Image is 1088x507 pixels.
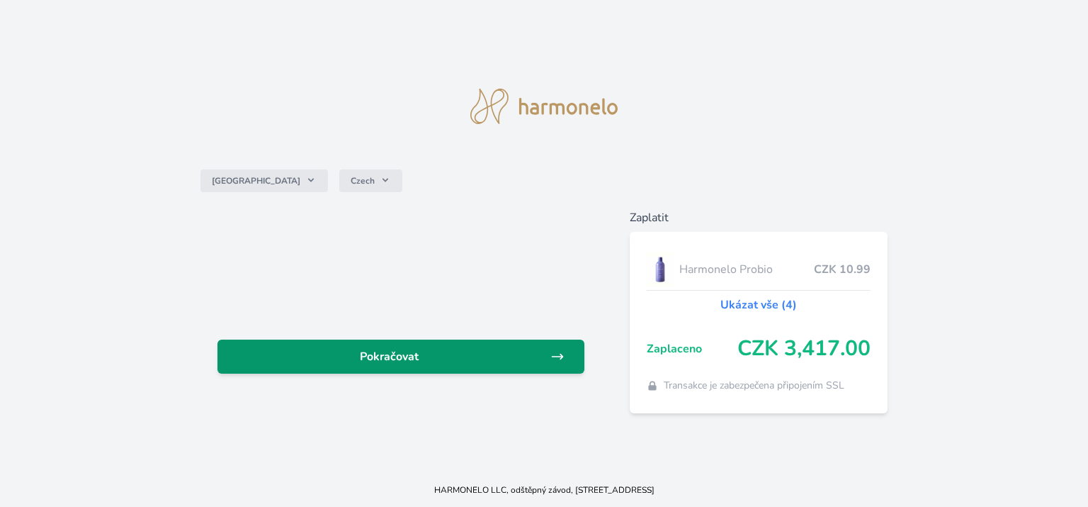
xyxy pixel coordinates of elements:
img: logo.svg [470,89,618,124]
button: Czech [339,169,402,192]
span: Harmonelo Probio [679,261,814,278]
span: CZK 3,417.00 [737,336,871,362]
span: Transakce je zabezpečena připojením SSL [664,379,844,393]
a: Ukázat vše (4) [720,296,797,313]
a: Pokračovat [217,340,584,374]
span: [GEOGRAPHIC_DATA] [212,175,300,186]
img: CLEAN_PROBIO_se_stinem_x-lo.jpg [647,252,674,287]
button: [GEOGRAPHIC_DATA] [200,169,328,192]
span: Pokračovat [229,348,550,365]
span: Zaplaceno [647,340,737,357]
h6: Zaplatit [630,209,888,226]
span: CZK 10.99 [814,261,871,278]
span: Czech [351,175,375,186]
